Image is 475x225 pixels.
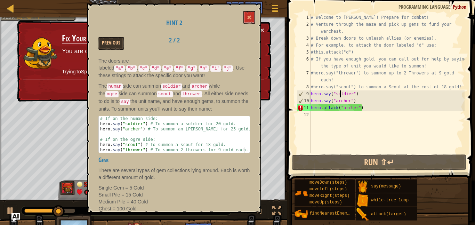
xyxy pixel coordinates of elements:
[297,35,311,42] div: 3
[126,65,137,72] code: "b"
[309,187,347,192] span: moveLeft(steps)
[223,65,233,72] code: "j"
[3,47,472,53] div: Move To ...
[371,198,409,203] span: while-true loop
[3,204,17,219] button: Ctrl + P: Play
[105,91,119,97] code: ogre
[162,65,173,72] code: "e"
[190,83,209,90] code: archer
[266,1,284,18] button: Show game menu
[256,206,263,216] span: ♫
[356,180,369,193] img: portrait.png
[371,212,406,217] span: attack(target)
[309,200,342,205] span: moveUp(steps)
[297,97,311,104] div: 10
[297,49,311,56] div: 5
[260,26,264,34] button: ×
[84,180,91,186] div: 55
[309,211,355,216] span: findNearestEnemy()
[450,3,453,10] span: :
[398,3,450,10] span: Programming language
[186,65,197,72] code: "g"
[153,37,196,44] h2: 2 / 2
[226,1,244,14] button: Ask AI
[295,187,308,200] img: portrait.png
[356,208,369,221] img: portrait.png
[3,28,472,34] div: Options
[138,65,149,72] code: "c"
[295,207,308,220] img: portrait.png
[3,22,472,28] div: Delete
[3,3,472,9] div: Sort A > Z
[453,3,466,10] span: Python
[150,65,161,72] code: "d"
[62,34,260,43] h3: Fix Your Code
[270,204,284,219] button: Toggle fullscreen
[107,83,123,90] code: human
[98,82,250,112] p: The side can summon and while the side can summon and . All either side needs to do is to the uni...
[297,21,311,35] div: 2
[297,42,311,49] div: 4
[3,40,472,47] div: Rename
[297,104,311,111] div: 11
[199,65,209,72] code: "h"
[157,91,173,97] code: scout
[297,56,311,70] div: 6
[297,14,311,21] div: 1
[181,91,202,97] code: thrower
[174,65,185,72] code: "f"
[297,83,311,90] div: 8
[297,90,311,97] div: 9
[166,18,182,27] span: Hint 2
[62,68,260,76] p: TryingToSpawnEnemy: Attempting to summon rival unit .
[3,9,472,15] div: Sort New > Old
[114,65,125,72] code: "a"
[309,193,349,198] span: moveRight(steps)
[210,65,221,72] code: "i"
[23,37,58,69] img: duck_arryn.png
[297,111,311,118] div: 12
[161,83,182,90] code: soldier
[98,37,124,50] button: Previous
[60,181,75,195] img: thang_avatar_frame.png
[356,194,369,207] img: portrait.png
[297,70,311,83] div: 7
[98,167,250,181] p: There are several types of gem collections lying around. Each is worth a different amount of gold.
[62,47,260,56] p: You are on team but the unit you are summoning is for team .
[371,184,401,189] span: say(message)
[11,213,20,222] button: Ask AI
[98,156,250,163] h4: Gems
[3,15,472,22] div: Move To ...
[120,99,130,105] code: say
[309,180,347,185] span: moveDown(steps)
[98,184,250,212] p: Single Gem = 5 Gold Small Pile = 15 Gold Medium Pile = 40 Gold Chest = 100 Gold
[292,154,466,170] button: Run ⇧↵
[3,34,472,40] div: Sign out
[98,57,250,79] p: The doors are labeled , , , , , , , , , . Use these strings to attack the specific door you want!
